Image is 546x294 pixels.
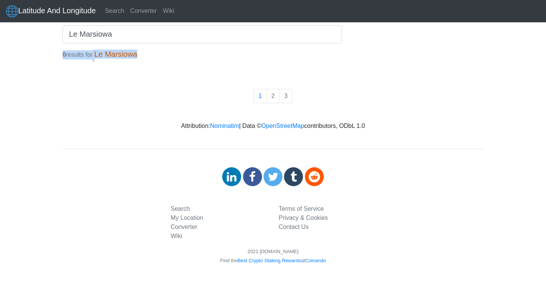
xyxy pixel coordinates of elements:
small: 2021 [DOMAIN_NAME] [248,249,298,254]
h1: Le Marsiowa [94,50,137,59]
a: Converter [171,224,197,230]
a: Coinando [305,258,326,263]
a: Latitude And Longitude [6,3,96,19]
li: results for [63,50,93,59]
a: Terms of Service [279,205,324,212]
a: Wiki [171,233,182,239]
a: Nominatim [210,123,239,129]
nav: Page navigation example [63,89,483,103]
small: Find the at [220,258,326,263]
a: Converter [127,3,160,19]
a: Contact Us [279,224,309,230]
a: Best Crypto Staking Rewards [238,258,301,263]
a: My Location [171,215,203,221]
a: Privacy & Cookies [279,215,328,221]
b: 0 [63,51,66,58]
a: Search [102,3,127,19]
a: Wiki [160,3,177,19]
a: 1 [254,89,267,103]
a: Search [171,205,190,212]
img: Latitude And Longitude [6,5,18,17]
a: OpenStreetMap [261,123,304,129]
